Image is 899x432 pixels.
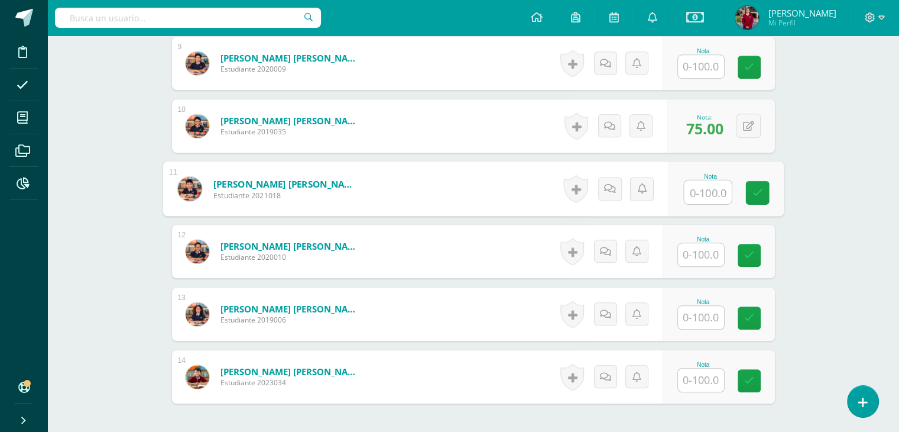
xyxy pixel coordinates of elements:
img: 65d3534cded6d4a827560f67e2bfdf07.png [186,365,209,389]
span: Estudiante 2019006 [220,315,362,325]
div: Nota [677,48,729,54]
input: 0-100.0 [684,180,731,204]
input: 0-100.0 [678,306,724,329]
a: [PERSON_NAME] [PERSON_NAME] [220,303,362,315]
div: Nota: [686,113,723,121]
img: c30f465f99412444f8e3b177cbcf02dd.png [186,302,209,326]
span: [PERSON_NAME] [768,7,836,19]
span: 75.00 [686,118,723,138]
a: [PERSON_NAME] [PERSON_NAME] [220,366,362,378]
span: Estudiante 2021018 [213,190,359,201]
div: Nota [677,236,729,243]
span: Estudiante 2019035 [220,127,362,137]
img: d005d228053abedeb0f74bad135e8172.png [186,240,209,263]
span: Estudiante 2020010 [220,252,362,262]
a: [PERSON_NAME] [PERSON_NAME] [220,52,362,64]
div: Nota [683,173,737,179]
img: c033b6847fc87ae4d46e1d2763ad09cd.png [735,6,759,30]
div: Nota [677,299,729,305]
input: Busca un usuario... [55,8,321,28]
a: [PERSON_NAME] [PERSON_NAME] [220,240,362,252]
div: Nota [677,362,729,368]
input: 0-100.0 [678,243,724,266]
span: Mi Perfil [768,18,836,28]
img: 83f04d6d83e9b03d3fa70904972a77c9.png [186,114,209,138]
a: [PERSON_NAME] [PERSON_NAME] [220,115,362,127]
input: 0-100.0 [678,55,724,78]
span: Estudiante 2020009 [220,64,362,74]
img: 3d1cd0260311b2f036ddddb15c84e15e.png [186,51,209,75]
img: 1378bb232e2f4c032f862e8352e95205.png [177,176,202,201]
input: 0-100.0 [678,369,724,392]
span: Estudiante 2023034 [220,378,362,388]
a: [PERSON_NAME] [PERSON_NAME] [213,178,359,190]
